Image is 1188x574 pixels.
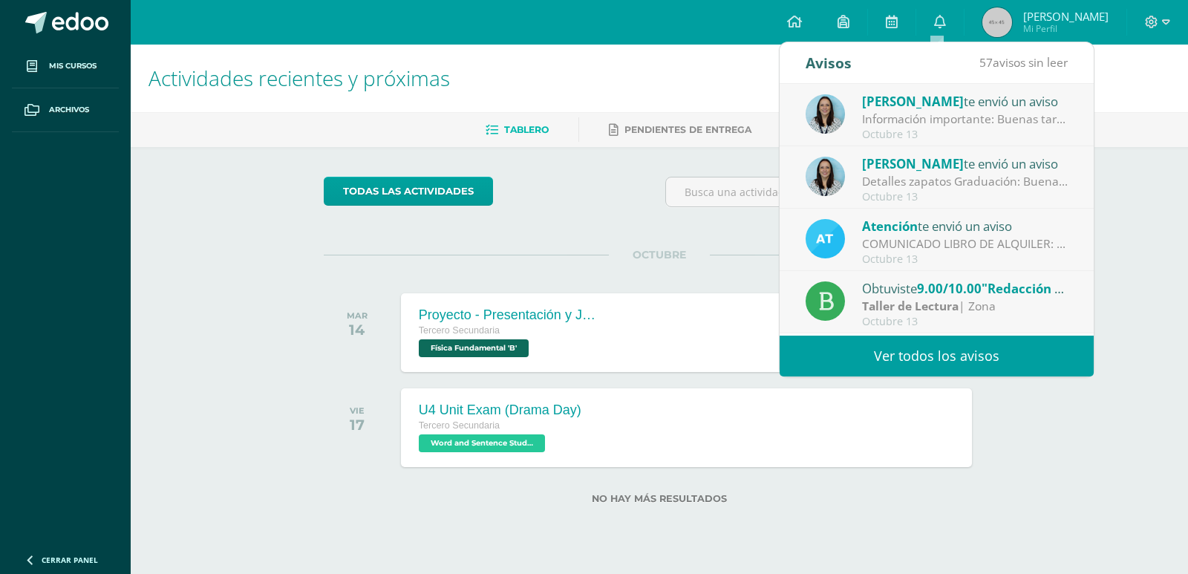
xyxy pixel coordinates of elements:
span: Pendientes de entrega [624,124,751,135]
img: aed16db0a88ebd6752f21681ad1200a1.png [806,157,845,196]
input: Busca una actividad próxima aquí... [666,177,995,206]
a: Ver todos los avisos [780,336,1094,376]
strong: Taller de Lectura [862,298,959,314]
div: MAR [347,310,368,321]
a: Pendientes de entrega [609,118,751,142]
span: Archivos [49,104,89,116]
div: Detalles zapatos Graduación: Buenas tardes estimados padres de familia, Les comparto recordatorio... [862,173,1068,190]
span: Tercero Secundaria [419,325,500,336]
span: Actividades recientes y próximas [148,64,450,92]
div: 17 [350,416,365,434]
div: Octubre 13 [862,316,1068,328]
span: Mi Perfil [1023,22,1109,35]
span: Atención [862,218,918,235]
div: Información importante: Buenas tardes padres de familia, Compartimos información importante. Salu... [862,111,1068,128]
span: [PERSON_NAME] [862,93,964,110]
img: aed16db0a88ebd6752f21681ad1200a1.png [806,94,845,134]
a: todas las Actividades [324,177,493,206]
div: Octubre 13 [862,191,1068,203]
div: U4 Unit Exam (Drama Day) [419,402,581,418]
a: Tablero [486,118,549,142]
span: avisos sin leer [979,54,1068,71]
span: OCTUBRE [609,248,710,261]
span: Física Fundamental 'B' [419,339,529,357]
span: Mis cursos [49,60,97,72]
div: Proyecto - Presentación y Juagabilidad [419,307,597,323]
div: COMUNICADO LIBRO DE ALQUILER: Estimados padres de familia, Les compartimos información importante... [862,235,1068,252]
span: 57 [979,54,993,71]
img: 45x45 [982,7,1012,37]
a: Archivos [12,88,119,132]
div: te envió un aviso [862,154,1068,173]
span: 9.00/10.00 [917,280,982,297]
div: VIE [350,405,365,416]
span: [PERSON_NAME] [1023,9,1109,24]
a: Mis cursos [12,45,119,88]
span: Tablero [504,124,549,135]
div: Avisos [806,42,852,83]
div: Obtuviste en [862,278,1068,298]
span: Cerrar panel [42,555,98,565]
div: Octubre 13 [862,128,1068,141]
span: Tercero Secundaria [419,420,500,431]
img: 9fc725f787f6a993fc92a288b7a8b70c.png [806,219,845,258]
div: te envió un aviso [862,216,1068,235]
div: Octubre 13 [862,253,1068,266]
span: Word and Sentence Study 'B' [419,434,545,452]
label: No hay más resultados [324,493,996,504]
span: [PERSON_NAME] [862,155,964,172]
div: te envió un aviso [862,91,1068,111]
div: | Zona [862,298,1068,315]
div: 14 [347,321,368,339]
